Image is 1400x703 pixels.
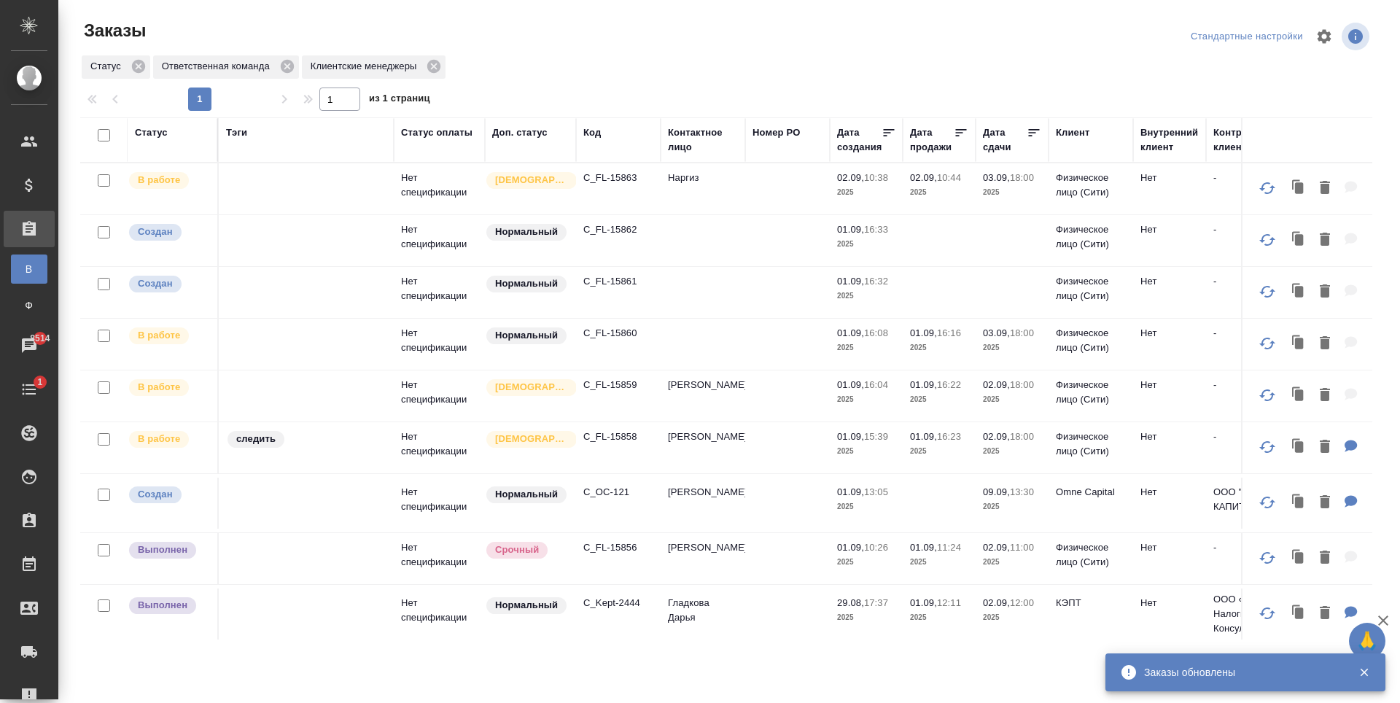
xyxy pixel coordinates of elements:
[864,224,888,235] p: 16:33
[661,422,745,473] td: [PERSON_NAME]
[937,172,961,183] p: 10:44
[1285,174,1312,203] button: Клонировать
[837,327,864,338] p: 01.09,
[837,610,895,625] p: 2025
[1307,19,1342,54] span: Настроить таблицу
[583,430,653,444] p: C_FL-15858
[983,500,1041,514] p: 2025
[1312,488,1337,518] button: Удалить
[138,543,187,557] p: Выполнен
[910,555,968,570] p: 2025
[394,215,485,266] td: Нет спецификации
[1056,540,1126,570] p: Физическое лицо (Сити)
[983,444,1041,459] p: 2025
[1285,543,1312,573] button: Клонировать
[864,486,888,497] p: 13:05
[1213,222,1283,237] p: -
[495,598,558,613] p: Нормальный
[485,274,569,294] div: Статус по умолчанию для стандартных заказов
[983,392,1041,407] p: 2025
[495,432,568,446] p: [DEMOGRAPHIC_DATA]
[495,328,558,343] p: Нормальный
[1349,666,1379,679] button: Закрыть
[1285,381,1312,411] button: Клонировать
[4,371,55,408] a: 1
[583,125,601,140] div: Код
[128,485,210,505] div: Выставляется автоматически при создании заказа
[1010,172,1034,183] p: 18:00
[1056,430,1126,459] p: Физическое лицо (Сити)
[837,597,864,608] p: 29.08,
[910,379,937,390] p: 01.09,
[583,378,653,392] p: C_FL-15859
[1056,222,1126,252] p: Физическое лицо (Сити)
[394,478,485,529] td: Нет спецификации
[864,379,888,390] p: 16:04
[138,380,180,395] p: В работе
[394,319,485,370] td: Нет спецификации
[1010,542,1034,553] p: 11:00
[837,172,864,183] p: 02.09,
[837,341,895,355] p: 2025
[128,540,210,560] div: Выставляет ПМ после сдачи и проведения начислений. Последний этап для ПМа
[138,225,173,239] p: Создан
[937,327,961,338] p: 16:16
[1213,171,1283,185] p: -
[138,276,173,291] p: Создан
[1140,222,1199,237] p: Нет
[1140,378,1199,392] p: Нет
[1010,431,1034,442] p: 18:00
[1285,432,1312,462] button: Клонировать
[937,542,961,553] p: 11:24
[983,597,1010,608] p: 02.09,
[394,589,485,640] td: Нет спецификации
[1056,125,1089,140] div: Клиент
[983,610,1041,625] p: 2025
[495,543,539,557] p: Срочный
[1056,274,1126,303] p: Физическое лицо (Сити)
[837,486,864,497] p: 01.09,
[983,327,1010,338] p: 03.09,
[864,597,888,608] p: 17:37
[18,262,40,276] span: В
[1056,485,1126,500] p: Omne Capital
[153,55,299,79] div: Ответственная команда
[138,173,180,187] p: В работе
[1312,277,1337,307] button: Удалить
[485,222,569,242] div: Статус по умолчанию для стандартных заказов
[1144,665,1337,680] div: Заказы обновлены
[1342,23,1372,50] span: Посмотреть информацию
[401,125,472,140] div: Статус оплаты
[135,125,168,140] div: Статус
[837,555,895,570] p: 2025
[128,596,210,615] div: Выставляет ПМ после сдачи и проведения начислений. Последний этап для ПМа
[583,596,653,610] p: C_Kept-2444
[661,478,745,529] td: [PERSON_NAME]
[583,485,653,500] p: C_OC-121
[485,378,569,397] div: Выставляется автоматически для первых 3 заказов нового контактного лица. Особое внимание
[837,224,864,235] p: 01.09,
[226,430,386,449] div: следить
[864,172,888,183] p: 10:38
[661,163,745,214] td: Наргиз
[485,596,569,615] div: Статус по умолчанию для стандартных заказов
[1250,540,1285,575] button: Обновить
[369,90,430,111] span: из 1 страниц
[983,542,1010,553] p: 02.09,
[1010,327,1034,338] p: 18:00
[1312,432,1337,462] button: Удалить
[910,431,937,442] p: 01.09,
[1213,540,1283,555] p: -
[82,55,150,79] div: Статус
[1213,378,1283,392] p: -
[752,125,800,140] div: Номер PO
[1010,597,1034,608] p: 12:00
[128,430,210,449] div: Выставляет ПМ после принятия заказа от КМа
[1285,225,1312,255] button: Клонировать
[661,370,745,422] td: [PERSON_NAME]
[311,59,422,74] p: Клиентские менеджеры
[1140,430,1199,444] p: Нет
[1056,171,1126,200] p: Физическое лицо (Сити)
[1312,543,1337,573] button: Удалить
[1250,378,1285,413] button: Обновить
